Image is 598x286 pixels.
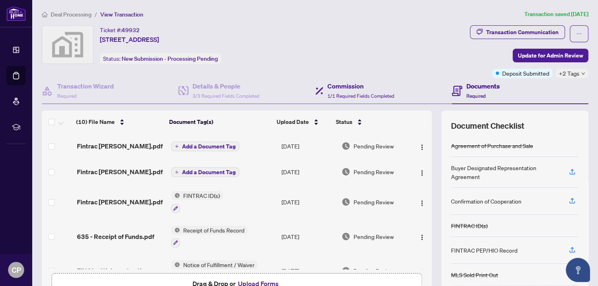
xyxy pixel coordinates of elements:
[518,49,583,62] span: Update for Admin Review
[451,270,498,279] div: MLS Sold Print Out
[524,10,588,19] article: Transaction saved [DATE]
[95,10,97,19] li: /
[171,191,223,213] button: Status IconFINTRAC ID(s)
[341,266,350,275] img: Document Status
[341,232,350,241] img: Document Status
[76,117,115,126] span: (10) File Name
[451,246,517,255] div: FINTRAC PEP/HIO Record
[419,170,425,176] img: Logo
[100,11,143,18] span: View Transaction
[327,81,394,91] h4: Commission
[192,81,259,91] h4: Details & People
[341,142,350,150] img: Document Status
[77,141,163,151] span: Fintrac [PERSON_NAME].pdf
[182,144,236,149] span: Add a Document Tag
[327,93,394,99] span: 1/1 Required Fields Completed
[180,260,258,269] span: Notice of Fulfillment / Waiver
[171,167,239,177] button: Add a Document Tag
[171,260,180,269] img: Status Icon
[513,49,588,62] button: Update for Admin Review
[100,53,221,64] div: Status:
[416,140,428,152] button: Logo
[100,25,140,35] div: Ticket #:
[171,226,248,247] button: Status IconReceipt of Funds Record
[354,232,394,241] span: Pending Review
[42,26,93,64] img: svg%3e
[341,167,350,176] img: Document Status
[73,111,166,133] th: (10) File Name
[100,35,159,44] span: [STREET_ADDRESS]
[419,200,425,206] img: Logo
[354,266,394,275] span: Pending Review
[278,159,338,185] td: [DATE]
[333,111,404,133] th: Status
[57,93,77,99] span: Required
[416,230,428,243] button: Logo
[336,117,352,126] span: Status
[122,27,140,34] span: 49932
[419,234,425,241] img: Logo
[175,170,179,174] span: plus
[354,167,394,176] span: Pending Review
[581,72,585,76] span: down
[416,165,428,178] button: Logo
[171,142,239,151] button: Add a Document Tag
[470,25,565,39] button: Transaction Communication
[175,144,179,148] span: plus
[576,31,582,37] span: ellipsis
[171,141,239,152] button: Add a Document Tag
[77,167,163,177] span: Fintrac [PERSON_NAME].pdf
[559,69,579,78] span: +2 Tags
[278,133,338,159] td: [DATE]
[419,144,425,150] img: Logo
[566,258,590,282] button: Open asap
[278,185,338,219] td: [DATE]
[486,26,559,39] div: Transaction Communication
[180,226,248,235] span: Receipt of Funds Record
[171,260,258,282] button: Status IconNotice of Fulfillment / Waiver
[192,93,259,99] span: 3/3 Required Fields Completed
[354,142,394,150] span: Pending Review
[278,219,338,254] td: [DATE]
[451,163,559,181] div: Buyer Designated Representation Agreement
[77,232,154,241] span: 635 - Receipt of Funds.pdf
[341,198,350,206] img: Document Status
[57,81,114,91] h4: Transaction Wizard
[122,55,218,62] span: New Submission - Processing Pending
[416,264,428,277] button: Logo
[273,111,333,133] th: Upload Date
[277,117,309,126] span: Upload Date
[180,191,223,200] span: FINTRAC ID(s)
[354,198,394,206] span: Pending Review
[502,69,549,78] span: Deposit Submitted
[42,12,48,17] span: home
[171,167,239,177] button: Add a Document Tag
[77,266,141,276] span: FINAL --Waivers 1.pdf
[77,197,163,207] span: Fintrac [PERSON_NAME].pdf
[451,197,521,206] div: Confirmation of Cooperation
[171,226,180,235] img: Status Icon
[171,191,180,200] img: Status Icon
[451,141,533,150] div: Agreement of Purchase and Sale
[12,264,21,276] span: CP
[166,111,273,133] th: Document Tag(s)
[182,169,236,175] span: Add a Document Tag
[451,120,524,132] span: Document Checklist
[451,221,488,230] div: FINTRAC ID(s)
[466,93,486,99] span: Required
[416,195,428,208] button: Logo
[51,11,91,18] span: Deal Processing
[419,269,425,275] img: Logo
[466,81,500,91] h4: Documents
[6,6,26,21] img: logo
